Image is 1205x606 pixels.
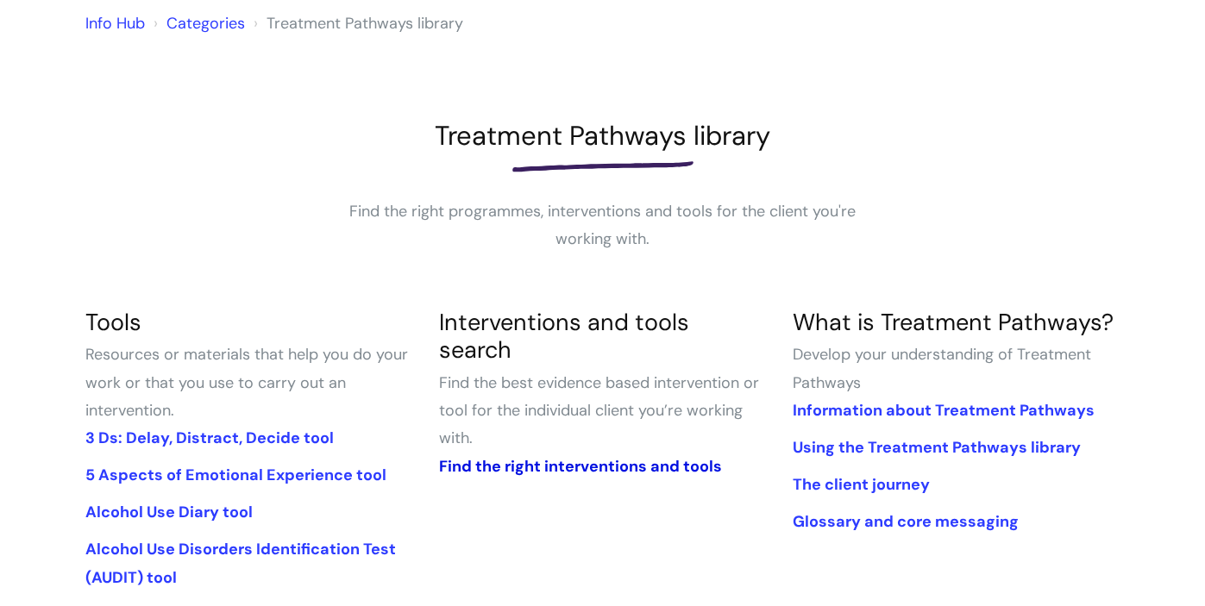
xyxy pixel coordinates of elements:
[438,456,721,477] a: Find the right interventions and tools
[166,13,245,34] a: Categories
[85,120,1120,152] h1: Treatment Pathways library
[85,502,253,522] a: Alcohol Use Diary tool
[85,539,396,587] a: Alcohol Use Disorders Identification Test (AUDIT) tool
[792,511,1018,532] a: Glossary and core messaging
[85,13,145,34] a: Info Hub
[85,307,141,337] a: Tools
[792,344,1090,392] span: Develop your understanding of Treatment Pathways
[85,344,408,421] span: Resources or materials that help you do your work or that you use to carry out an intervention.
[792,400,1094,421] a: Information about Treatment Pathways
[85,465,386,485] a: 5 Aspects of Emotional Experience tool
[792,307,1113,337] a: What is Treatment Pathways?
[85,428,334,448] a: 3 Ds: Delay, Distract, Decide tool
[438,307,688,365] a: Interventions and tools search
[792,437,1080,458] a: Using the Treatment Pathways library
[149,9,245,37] li: Solution home
[249,9,463,37] li: Treatment Pathways library
[438,372,758,449] span: Find the best evidence based intervention or tool for the individual client you’re working with.
[344,197,862,253] p: Find the right programmes, interventions and tools for the client you're working with.
[792,474,929,495] a: The client journey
